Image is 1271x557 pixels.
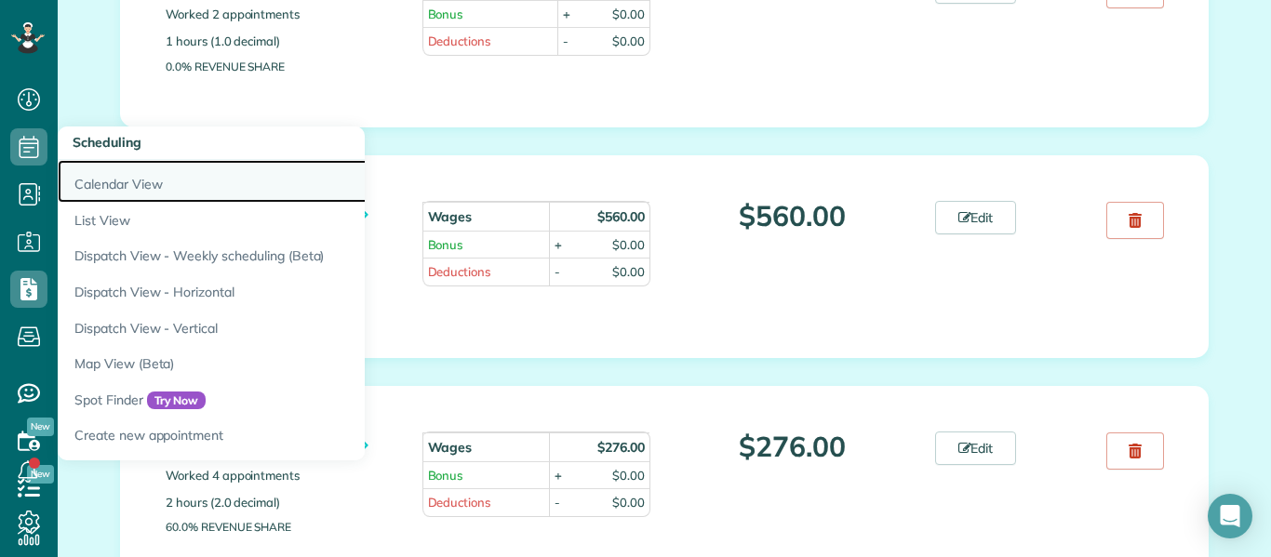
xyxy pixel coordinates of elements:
span: Scheduling [73,134,141,151]
td: Deductions [422,258,550,285]
strong: $276.00 [597,439,645,456]
div: $0.00 [612,6,645,23]
a: Dispatch View - Vertical [58,311,523,347]
strong: Wages [428,208,473,225]
div: - [563,33,569,50]
a: Edit [935,431,1017,465]
td: Deductions [422,27,557,55]
a: Edit [935,201,1017,234]
td: Deductions [422,488,550,516]
div: $0.00 [612,494,645,511]
div: + [555,467,562,484]
p: 60.0% Revenue Share [166,521,395,533]
p: 1 hours (1.0 decimal) [166,33,395,50]
div: $0.00 [612,236,645,254]
a: Dispatch View - Horizontal [58,274,523,311]
div: Open Intercom Messenger [1208,494,1252,538]
strong: $560.00 [597,208,645,225]
a: List View [58,203,523,239]
div: $0.00 [612,467,645,484]
div: $0.00 [612,263,645,281]
div: + [563,6,570,23]
span: Try Now [147,391,207,410]
a: Dispatch View - Weekly scheduling (Beta) [58,238,523,274]
div: - [555,494,560,511]
span: New [27,418,54,436]
p: 2 hours (2.0 decimal) [166,494,395,511]
p: $276.00 [678,431,907,462]
td: Bonus [422,231,550,259]
div: + [555,236,562,254]
div: - [555,263,560,281]
a: Create new appointment [58,418,523,460]
strong: Wages [428,439,473,456]
a: Spot FinderTry Now [58,382,523,418]
a: Map View (Beta) [58,346,523,382]
a: Calendar View [58,160,523,203]
p: 0.0% Revenue Share [166,60,395,73]
p: Worked 2 appointments [166,6,395,23]
p: Worked 4 appointments [166,467,395,484]
div: $0.00 [612,33,645,50]
td: Bonus [422,461,550,489]
p: $560.00 [678,201,907,232]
